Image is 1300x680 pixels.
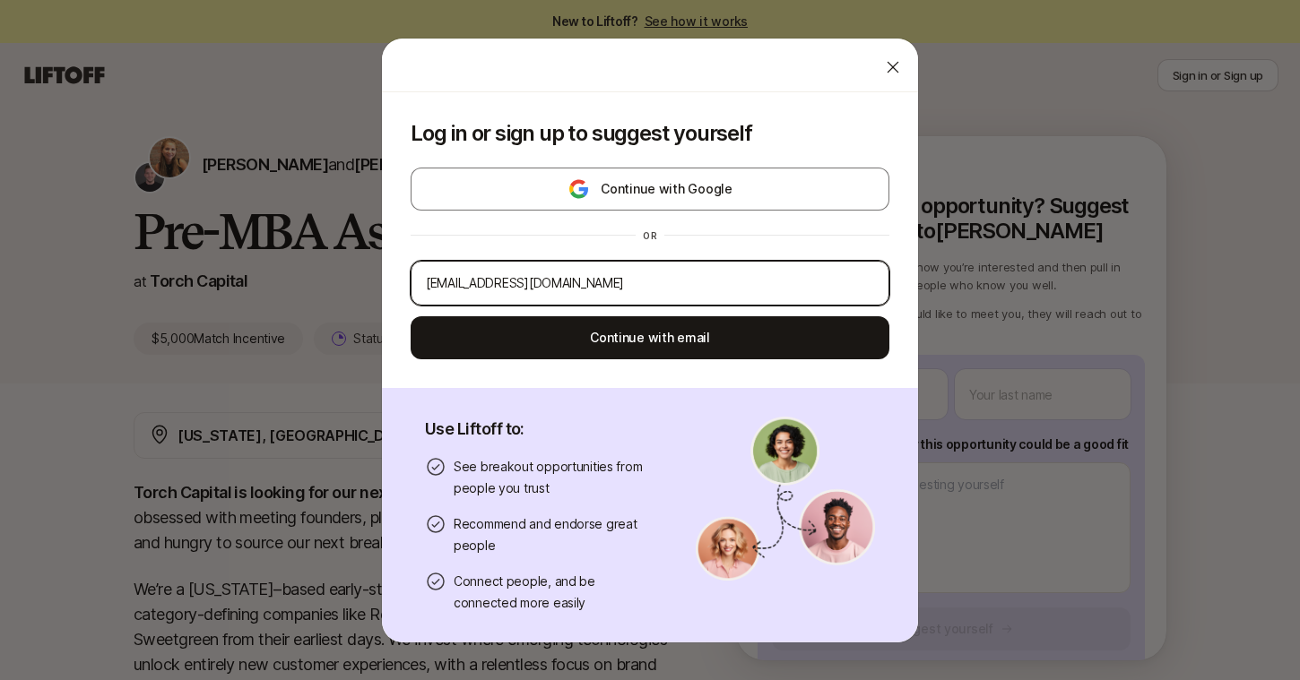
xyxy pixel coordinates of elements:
p: Recommend and endorse great people [454,513,653,556]
img: signup-banner [696,417,875,581]
button: Continue with email [411,316,889,359]
img: google-logo [568,178,590,200]
p: See breakout opportunities from people you trust [454,456,653,499]
p: Connect people, and be connected more easily [454,571,653,614]
div: or [636,228,664,243]
p: Use Liftoff to: [425,417,653,442]
input: Your personal email address [426,272,874,294]
p: Log in or sign up to suggest yourself [411,121,889,146]
button: Continue with Google [411,168,889,211]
